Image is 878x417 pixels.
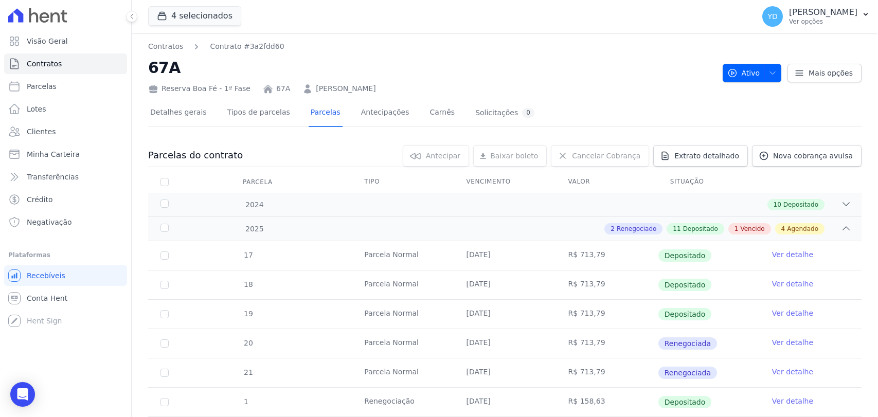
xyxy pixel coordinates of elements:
td: R$ 713,79 [556,329,658,358]
a: 67A [276,83,290,94]
td: Parcela Normal [352,358,454,387]
span: Depositado [658,308,712,320]
input: Só é possível selecionar pagamentos em aberto [160,310,169,318]
a: Carnês [427,100,457,127]
td: R$ 713,79 [556,358,658,387]
p: [PERSON_NAME] [789,7,857,17]
span: Renegociado [617,224,656,233]
td: Parcela Normal [352,241,454,270]
td: Parcela Normal [352,270,454,299]
div: Open Intercom Messenger [10,382,35,407]
td: [DATE] [454,241,556,270]
a: Contratos [148,41,183,52]
a: Parcelas [309,100,343,127]
div: Reserva Boa Fé - 1ª Fase [148,83,250,94]
span: YD [767,13,777,20]
a: Ver detalhe [772,308,813,318]
td: Parcela Normal [352,300,454,329]
a: Lotes [4,99,127,119]
div: 0 [522,108,534,118]
div: Solicitações [475,108,534,118]
td: [DATE] [454,388,556,416]
a: Ver detalhe [772,249,813,260]
span: Crédito [27,194,53,205]
span: Depositado [683,224,718,233]
span: Depositado [658,396,712,408]
span: Ativo [727,64,760,82]
a: Mais opções [787,64,862,82]
div: Plataformas [8,249,123,261]
span: Renegociada [658,337,717,350]
button: 4 selecionados [148,6,241,26]
span: Mais opções [809,68,853,78]
td: R$ 713,79 [556,241,658,270]
span: Depositado [658,249,712,262]
a: Nova cobrança avulsa [752,145,862,167]
span: Renegociada [658,367,717,379]
a: Minha Carteira [4,144,127,165]
span: Extrato detalhado [674,151,739,161]
button: YD [PERSON_NAME] Ver opções [754,2,878,31]
td: [DATE] [454,300,556,329]
input: Só é possível selecionar pagamentos em aberto [160,369,169,377]
p: Ver opções [789,17,857,26]
th: Valor [556,171,658,193]
a: Antecipações [359,100,411,127]
span: 20 [243,339,253,347]
span: Clientes [27,126,56,137]
span: 1 [243,397,248,406]
a: Contratos [4,53,127,74]
a: [PERSON_NAME] [316,83,375,94]
span: Minha Carteira [27,149,80,159]
span: Visão Geral [27,36,68,46]
span: Negativação [27,217,72,227]
h3: Parcelas do contrato [148,149,243,161]
button: Ativo [723,64,782,82]
th: Tipo [352,171,454,193]
td: [DATE] [454,329,556,358]
nav: Breadcrumb [148,41,714,52]
input: Só é possível selecionar pagamentos em aberto [160,281,169,289]
a: Ver detalhe [772,279,813,289]
span: 19 [243,310,253,318]
a: Ver detalhe [772,337,813,348]
a: Extrato detalhado [653,145,748,167]
span: 11 [673,224,680,233]
td: Parcela Normal [352,329,454,358]
a: Ver detalhe [772,367,813,377]
a: Crédito [4,189,127,210]
span: 17 [243,251,253,259]
a: Transferências [4,167,127,187]
span: Lotes [27,104,46,114]
span: Depositado [658,279,712,291]
a: Negativação [4,212,127,232]
span: 2 [611,224,615,233]
span: 1 [734,224,739,233]
nav: Breadcrumb [148,41,284,52]
span: Contratos [27,59,62,69]
span: Recebíveis [27,270,65,281]
a: Solicitações0 [473,100,536,127]
td: Renegociação [352,388,454,416]
input: Só é possível selecionar pagamentos em aberto [160,251,169,260]
a: Contrato #3a2fdd60 [210,41,284,52]
td: R$ 713,79 [556,270,658,299]
a: Conta Hent [4,288,127,309]
td: R$ 713,79 [556,300,658,329]
a: Parcelas [4,76,127,97]
input: Só é possível selecionar pagamentos em aberto [160,339,169,348]
td: R$ 158,63 [556,388,658,416]
span: Conta Hent [27,293,67,303]
div: Parcela [230,172,285,192]
span: Parcelas [27,81,57,92]
th: Situação [658,171,760,193]
td: [DATE] [454,358,556,387]
span: 21 [243,368,253,376]
th: Vencimento [454,171,556,193]
h2: 67A [148,56,714,79]
a: Visão Geral [4,31,127,51]
span: 4 [781,224,785,233]
span: Agendado [787,224,818,233]
a: Clientes [4,121,127,142]
a: Recebíveis [4,265,127,286]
